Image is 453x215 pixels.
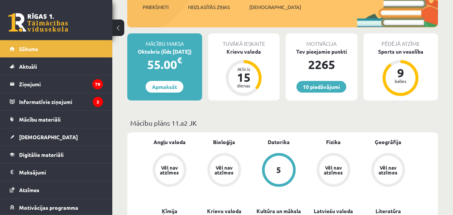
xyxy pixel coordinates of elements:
a: Krievu valoda [207,207,241,215]
div: Oktobris (līdz [DATE]) [127,48,202,56]
a: Sports un veselība 9 balles [364,48,438,97]
legend: Maksājumi [19,164,103,181]
a: Fizika [326,138,341,146]
div: 5 [277,166,282,174]
a: Vēl nav atzīmes [306,153,361,188]
a: Apmaksāt [146,81,183,93]
a: Mācību materiāli [10,111,103,128]
a: Atzīmes [10,181,103,198]
div: Tuvākā ieskaite [208,33,280,48]
div: Motivācija [286,33,358,48]
a: Informatīvie ziņojumi3 [10,93,103,110]
div: Vēl nav atzīmes [378,165,399,175]
a: Maksājumi [10,164,103,181]
a: Literatūra [376,207,401,215]
span: Aktuāli [19,63,37,70]
div: Pēdējā atzīme [364,33,438,48]
a: Bioloģija [213,138,235,146]
a: Ziņojumi79 [10,75,103,93]
a: Sākums [10,40,103,57]
a: Vēl nav atzīmes [361,153,416,188]
span: Motivācijas programma [19,204,78,211]
div: Tev pieejamie punkti [286,48,358,56]
div: Vēl nav atzīmes [159,165,180,175]
a: 10 piedāvājumi [297,81,346,93]
div: dienas [232,83,255,88]
a: Aktuāli [10,58,103,75]
a: 5 [252,153,306,188]
span: Neizlasītās ziņas [188,3,230,11]
i: 3 [93,97,103,107]
div: Mācību maksa [127,33,202,48]
span: € [177,55,182,66]
div: 55.00 [127,56,202,74]
a: Digitālie materiāli [10,146,103,163]
div: Vēl nav atzīmes [323,165,344,175]
div: Atlicis [232,67,255,71]
a: Ģeogrāfija [375,138,402,146]
i: 79 [92,79,103,89]
a: Vēl nav atzīmes [142,153,197,188]
a: Krievu valoda Atlicis 15 dienas [208,48,280,97]
span: Sākums [19,45,38,52]
legend: Ziņojumi [19,75,103,93]
a: [DEMOGRAPHIC_DATA] [10,128,103,146]
p: Mācību plāns 11.a2 JK [130,118,435,128]
a: Datorika [268,138,290,146]
div: 9 [389,67,412,79]
span: Priekšmeti [143,3,168,11]
div: Sports un veselība [364,48,438,56]
div: Krievu valoda [208,48,280,56]
div: 15 [232,71,255,83]
a: Ķīmija [162,207,177,215]
a: Vēl nav atzīmes [197,153,252,188]
span: [DEMOGRAPHIC_DATA] [249,3,301,11]
span: Mācību materiāli [19,116,61,123]
div: 2265 [286,56,358,74]
a: Latviešu valoda [314,207,353,215]
div: balles [389,79,412,83]
div: Vēl nav atzīmes [214,165,235,175]
span: Atzīmes [19,186,39,193]
a: Rīgas 1. Tālmācības vidusskola [8,13,68,32]
span: [DEMOGRAPHIC_DATA] [19,134,78,140]
span: Digitālie materiāli [19,151,64,158]
a: Angļu valoda [153,138,186,146]
legend: Informatīvie ziņojumi [19,93,103,110]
